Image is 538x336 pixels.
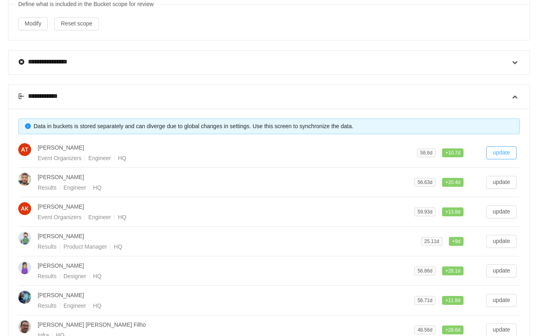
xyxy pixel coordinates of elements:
[64,302,93,309] span: Engineer
[424,239,439,244] span: 25.11d
[38,262,84,269] span: [PERSON_NAME]
[486,176,517,189] button: update
[18,202,31,215] img: 3cac80ee37e145293f3a886338a7fe77
[18,261,31,274] img: 24
[442,296,464,305] span: 11.8d
[445,327,448,333] span: +
[486,235,517,248] button: update
[442,207,464,216] span: 13.8d
[18,143,31,156] img: d5e73f6143792c997ad38342d47b29cf
[114,243,122,250] span: HQ
[54,17,99,30] button: Reset scope
[38,184,64,191] span: Results
[118,214,126,220] span: HQ
[18,291,31,304] img: 24
[64,273,93,279] span: Designer
[18,320,31,333] img: 24
[93,302,102,309] span: HQ
[486,294,517,307] button: update
[38,292,84,298] span: [PERSON_NAME]
[417,327,432,333] span: 48.56d
[486,264,517,277] button: update
[417,298,432,303] span: 56.71d
[442,148,464,157] span: 10.7d
[18,232,31,245] img: 24
[38,321,146,328] span: [PERSON_NAME] [PERSON_NAME] Filho
[38,203,84,210] span: [PERSON_NAME]
[18,17,48,30] button: Modify
[93,184,102,191] span: HQ
[417,180,432,185] span: 56.63d
[93,273,102,279] span: HQ
[445,298,448,303] span: +
[486,146,517,159] button: update
[64,243,114,250] span: Product Manager
[420,150,432,156] span: 58.6d
[442,325,464,334] span: 28.6d
[449,237,464,246] span: 9d
[38,214,88,220] span: Event Organizers
[88,214,118,220] span: Engineer
[445,150,448,156] span: +
[442,266,464,275] span: 28.1d
[442,178,464,187] span: 20.4d
[445,180,448,185] span: +
[445,268,448,274] span: +
[38,273,64,279] span: Results
[38,243,64,250] span: Results
[417,268,432,274] span: 56.86d
[25,123,31,129] i: icon: info-circle
[38,233,84,239] span: [PERSON_NAME]
[38,302,64,309] span: Results
[38,144,84,151] span: [PERSON_NAME]
[38,174,84,180] span: [PERSON_NAME]
[445,209,448,215] span: +
[18,173,31,186] img: 24
[38,155,88,161] span: Event Organizers
[452,239,455,244] span: +
[64,184,93,191] span: Engineer
[486,205,517,218] button: update
[417,209,432,215] span: 59.93d
[88,155,118,161] span: Engineer
[34,123,353,129] span: Data in buckets is stored separately and can diverge due to global changes in settings. Use this ...
[118,155,126,161] span: HQ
